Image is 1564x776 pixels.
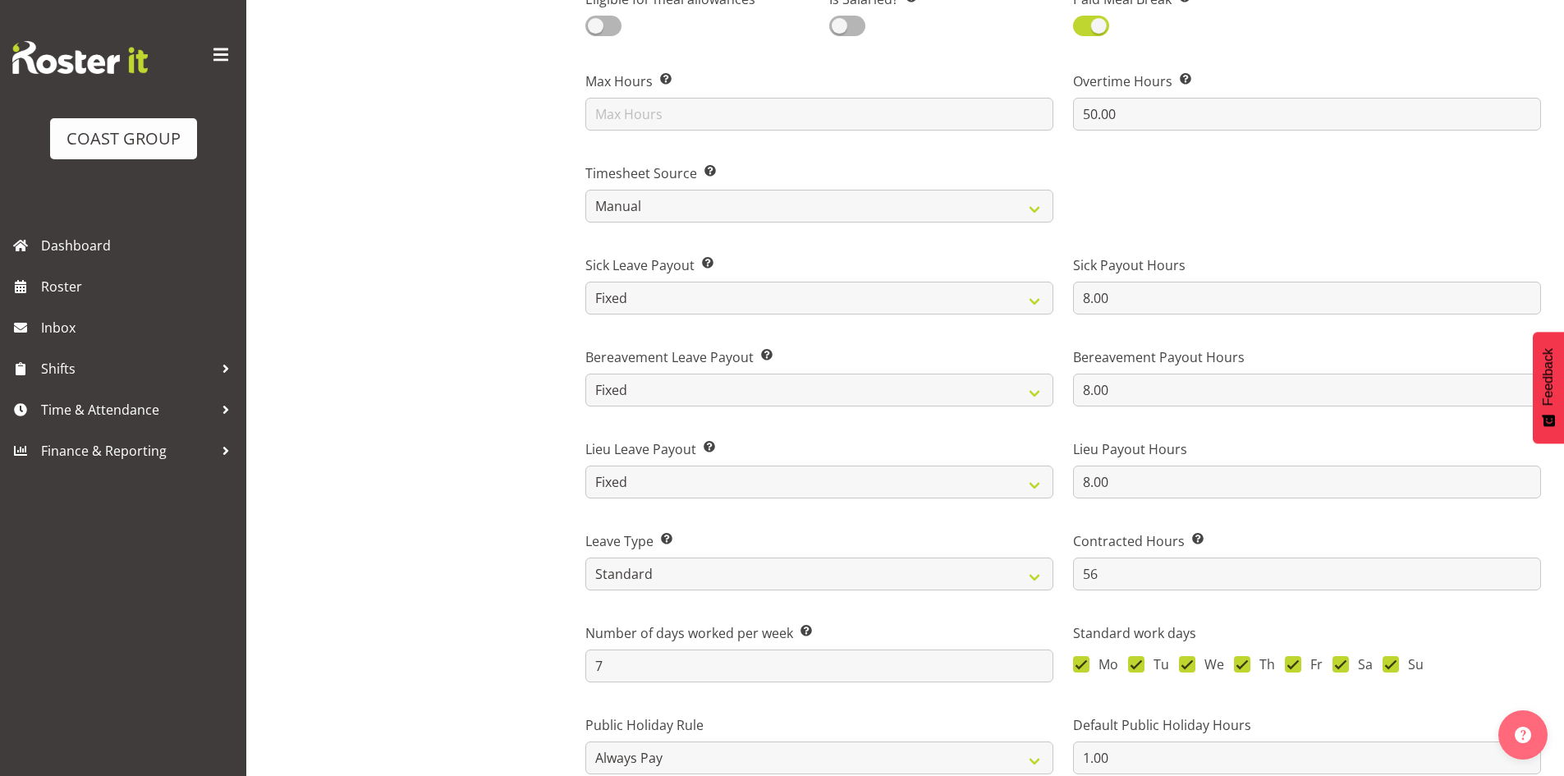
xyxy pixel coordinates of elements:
[1073,715,1541,735] label: Default Public Holiday Hours
[1073,623,1541,643] label: Standard work days
[1073,374,1541,406] input: Bereavement Payout Hours
[1089,656,1118,673] span: Mo
[67,126,181,151] div: COAST GROUP
[585,98,1053,131] input: Max Hours
[585,623,1053,643] label: Number of days worked per week
[1073,742,1541,774] input: E.g. 8
[12,41,148,74] img: Rosterit website logo
[585,163,1053,183] label: Timesheet Source
[585,715,1053,735] label: Public Holiday Rule
[585,71,1053,91] label: Max Hours
[585,650,1053,682] input: Days worked
[41,274,238,299] span: Roster
[1073,98,1541,131] input: Overtime Hours
[1515,727,1531,743] img: help-xxl-2.png
[41,233,238,258] span: Dashboard
[585,531,1053,551] label: Leave Type
[41,439,213,463] span: Finance & Reporting
[1349,656,1373,673] span: Sa
[1144,656,1169,673] span: Tu
[585,347,1053,367] label: Bereavement Leave Payout
[1250,656,1275,673] span: Th
[1533,332,1564,443] button: Feedback - Show survey
[1073,347,1541,367] label: Bereavement Payout Hours
[585,255,1053,275] label: Sick Leave Payout
[1073,531,1541,551] label: Contracted Hours
[1541,348,1556,406] span: Feedback
[1073,558,1541,590] input: Contracted Hours
[1073,255,1541,275] label: Sick Payout Hours
[1073,71,1541,91] label: Overtime Hours
[41,356,213,381] span: Shifts
[1399,656,1424,673] span: Su
[1301,656,1323,673] span: Fr
[41,315,238,340] span: Inbox
[41,397,213,422] span: Time & Attendance
[585,439,1053,459] label: Lieu Leave Payout
[1195,656,1224,673] span: We
[1073,466,1541,498] input: Lieu Payout Hours
[1073,282,1541,315] input: Sick Payout Hours
[1073,439,1541,459] label: Lieu Payout Hours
